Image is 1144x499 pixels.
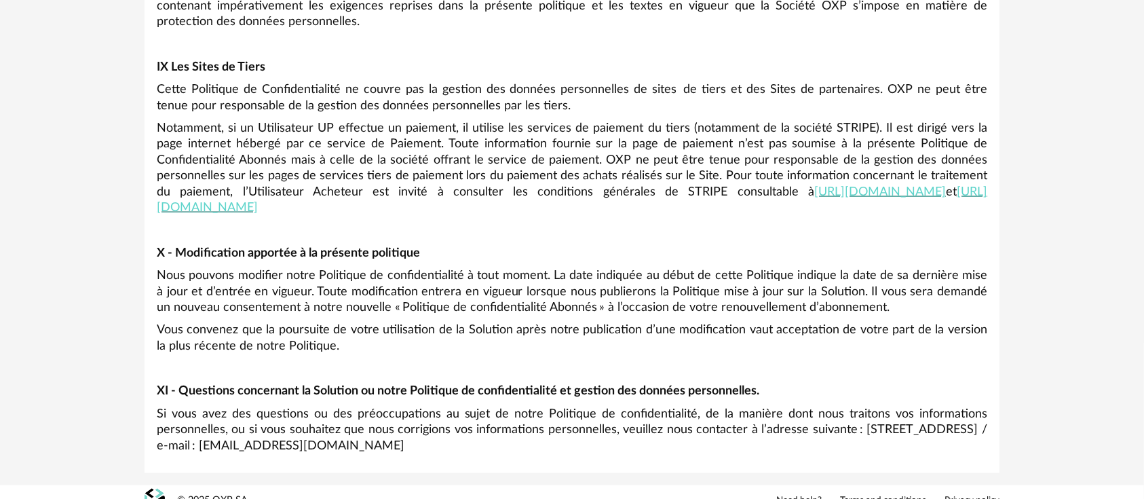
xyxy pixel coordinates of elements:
p: Vous convenez que la poursuite de votre utilisation de la Solution après notre publication d’une ... [157,322,987,354]
p: Si vous avez des questions ou des préoccupations au sujet de notre Politique de confidentialité, ... [157,407,987,454]
p: Notamment, si un Utilisateur UP effectue un paiement, il utilise les services de paiement du tier... [157,121,987,216]
strong: IX Les Sites de Tiers [157,61,265,73]
strong: XI - Questions concernant la Solution ou notre Politique de confidentialité et gestion des donnée... [157,385,759,397]
p: Cette Politique de Confidentialité ne couvre pas la gestion des données personnelles de sites de ... [157,82,987,114]
a: [URL][DOMAIN_NAME] [157,186,987,214]
a: [URL][DOMAIN_NAME] [814,186,946,198]
strong: X - Modification apportée à la présente politique [157,247,420,259]
p: Nous pouvons modifier notre Politique de confidentialité à tout moment. La date indiquée au début... [157,268,987,316]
